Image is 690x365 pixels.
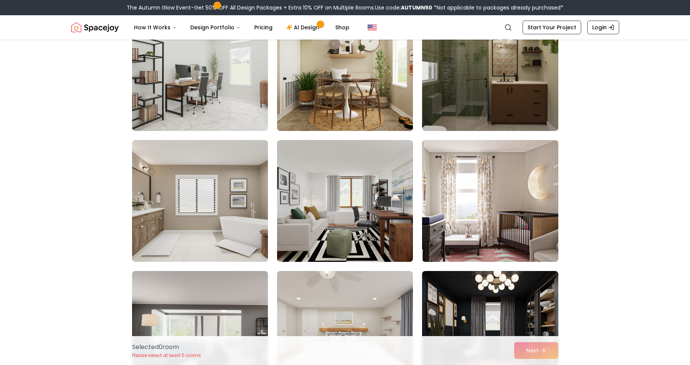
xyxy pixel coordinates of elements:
a: Start Your Project [523,21,581,34]
nav: Global [71,15,619,40]
img: Room room-28 [132,140,268,262]
img: Room room-27 [422,9,558,131]
span: *Not applicable to packages already purchased* [432,4,563,11]
button: Design Portfolio [184,20,247,35]
img: Room room-26 [274,6,416,134]
a: Login [587,21,619,34]
span: Use code: [375,4,432,11]
a: Shop [329,20,355,35]
a: Spacejoy [71,20,119,35]
button: How It Works [128,20,183,35]
a: Pricing [248,20,279,35]
a: AI Design [280,20,328,35]
p: Selected 0 room [132,343,201,352]
div: The Autumn Glow Event-Get 50% OFF All Design Packages + Extra 10% OFF on Multiple Rooms. [127,4,563,11]
img: Spacejoy Logo [71,20,119,35]
p: Please select at least 5 rooms [132,352,201,359]
img: United States [368,23,377,32]
b: AUTUMN50 [401,4,432,11]
img: Room room-29 [277,140,413,262]
nav: Main [128,20,355,35]
img: Room room-25 [132,9,268,131]
img: Room room-30 [422,140,558,262]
